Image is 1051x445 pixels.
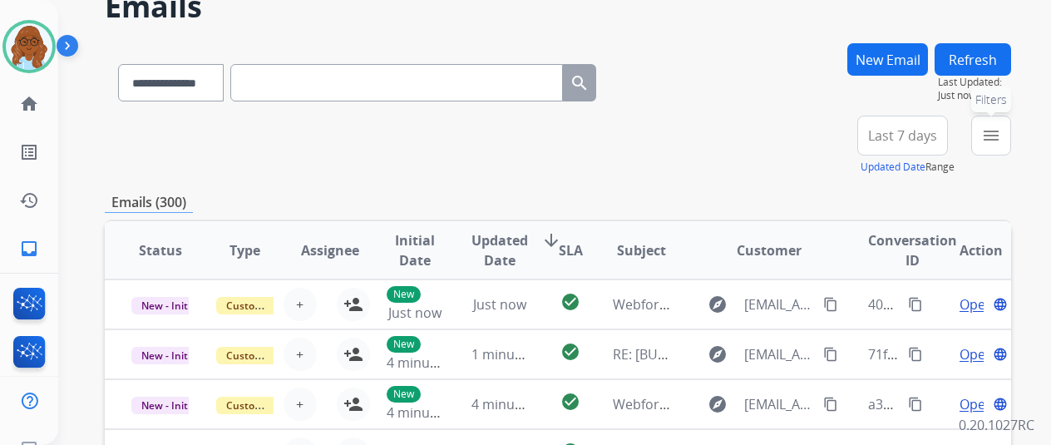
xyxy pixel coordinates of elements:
button: + [284,388,317,421]
mat-icon: content_copy [908,397,923,412]
span: Range [861,160,955,174]
span: Type [229,240,260,260]
button: Filters [971,116,1011,156]
span: Just now [388,304,442,322]
span: Open [960,394,994,414]
span: Customer Support [216,397,324,414]
mat-icon: explore [708,294,728,314]
span: + [296,294,303,314]
span: Last Updated: [938,76,1011,89]
span: Open [960,294,994,314]
mat-icon: language [993,297,1008,312]
mat-icon: search [570,73,590,93]
img: avatar [6,23,52,70]
span: Assignee [301,240,359,260]
button: Refresh [935,43,1011,76]
span: SLA [559,240,583,260]
mat-icon: content_copy [908,347,923,362]
button: Updated Date [861,161,925,174]
mat-icon: content_copy [823,347,838,362]
mat-icon: content_copy [823,297,838,312]
mat-icon: language [993,397,1008,412]
span: Initial Date [387,230,444,270]
mat-icon: inbox [19,239,39,259]
p: 0.20.1027RC [959,415,1034,435]
p: Emails (300) [105,192,193,213]
span: Customer [737,240,802,260]
span: New - Initial [131,297,209,314]
span: 4 minutes ago [471,395,560,413]
span: Customer Support [216,297,324,314]
span: 1 minute ago [471,345,554,363]
th: Action [926,221,1011,279]
span: Updated Date [471,230,528,270]
mat-icon: home [19,94,39,114]
button: + [284,288,317,321]
p: New [387,386,421,403]
mat-icon: check_circle [560,342,580,362]
mat-icon: arrow_downward [541,230,561,250]
span: [EMAIL_ADDRESS][DOMAIN_NAME] [744,394,813,414]
span: Subject [617,240,666,260]
span: Conversation ID [868,230,957,270]
mat-icon: person_add [343,294,363,314]
span: Open [960,344,994,364]
span: [EMAIL_ADDRESS][DOMAIN_NAME] [744,344,813,364]
mat-icon: person_add [343,394,363,414]
span: Webform from [EMAIL_ADDRESS][DOMAIN_NAME] on [DATE] [613,295,989,314]
span: 4 minutes ago [387,403,476,422]
span: New - Initial [131,397,209,414]
mat-icon: explore [708,344,728,364]
span: Customer Support [216,347,324,364]
p: New [387,336,421,353]
mat-icon: language [993,347,1008,362]
span: RE: [BULK] Action required: Extend claim approved for replacement [613,345,1034,363]
span: Just now [473,295,526,314]
span: Filters [975,91,1007,108]
span: New - Initial [131,347,209,364]
span: 4 minutes ago [387,354,476,372]
span: Last 7 days [868,132,937,139]
mat-icon: menu [981,126,1001,146]
mat-icon: person_add [343,344,363,364]
mat-icon: content_copy [823,397,838,412]
span: [EMAIL_ADDRESS][DOMAIN_NAME] [744,294,813,314]
span: + [296,344,303,364]
button: New Email [847,43,928,76]
p: New [387,286,421,303]
span: Just now [938,89,1011,102]
button: Last 7 days [857,116,948,156]
button: + [284,338,317,371]
mat-icon: history [19,190,39,210]
span: Status [139,240,182,260]
mat-icon: check_circle [560,292,580,312]
mat-icon: explore [708,394,728,414]
mat-icon: list_alt [19,142,39,162]
mat-icon: content_copy [908,297,923,312]
span: + [296,394,303,414]
mat-icon: check_circle [560,392,580,412]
